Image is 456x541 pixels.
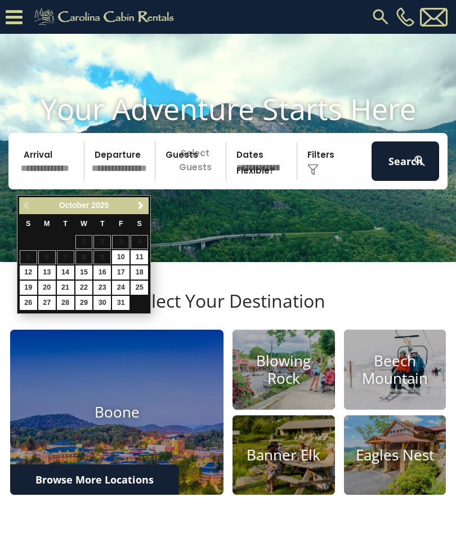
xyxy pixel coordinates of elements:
[81,220,87,228] span: Wednesday
[344,415,446,495] a: Eagles Nest
[26,220,30,228] span: Sunday
[344,330,446,410] a: Beech Mountain
[112,265,129,280] a: 17
[57,296,74,310] a: 28
[10,403,223,421] h4: Boone
[10,464,179,495] a: Browse More Locations
[133,199,147,213] a: Next
[233,415,335,495] a: Banner Elk
[10,330,223,495] a: Boone
[112,281,129,295] a: 24
[131,250,148,264] a: 11
[59,201,90,210] span: October
[372,141,439,181] button: Search
[38,281,56,295] a: 20
[100,220,105,228] span: Thursday
[233,352,335,387] h4: Blowing Rock
[44,220,50,228] span: Monday
[119,220,123,228] span: Friday
[112,296,129,310] a: 31
[63,220,68,228] span: Tuesday
[93,265,111,280] a: 16
[75,281,93,295] a: 22
[136,201,145,210] span: Next
[370,7,391,27] img: search-regular.svg
[413,154,427,168] img: search-regular-white.png
[233,446,335,464] h4: Banner Elk
[93,281,111,295] a: 23
[8,91,448,126] h1: Your Adventure Starts Here
[394,7,417,26] a: [PHONE_NUMBER]
[159,141,226,181] p: Select Guests
[233,330,335,410] a: Blowing Rock
[344,446,446,464] h4: Eagles Nest
[137,220,142,228] span: Saturday
[20,296,37,310] a: 26
[131,265,148,280] a: 18
[28,6,184,28] img: Khaki-logo.png
[91,201,109,210] span: 2025
[307,164,319,175] img: filter--v1.png
[57,281,74,295] a: 21
[57,265,74,280] a: 14
[8,290,448,330] h3: Select Your Destination
[20,281,37,295] a: 19
[112,250,129,264] a: 10
[20,265,37,280] a: 12
[38,265,56,280] a: 13
[75,296,93,310] a: 29
[344,352,446,387] h4: Beech Mountain
[75,265,93,280] a: 15
[131,281,148,295] a: 25
[93,296,111,310] a: 30
[38,296,56,310] a: 27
